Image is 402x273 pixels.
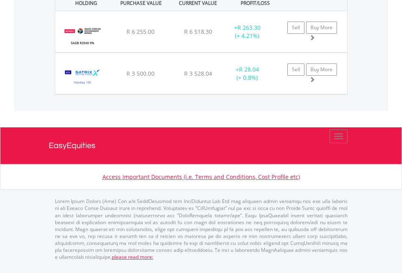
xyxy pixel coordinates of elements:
a: Buy More [306,22,337,34]
a: please read more: [112,253,153,260]
span: R 28.04 [239,66,259,73]
span: R 6 255.00 [126,28,154,35]
span: R 3 500.00 [126,70,154,77]
a: EasyEquities [49,127,354,164]
a: Access Important Documents (i.e. Terms and Conditions, Cost Profile etc) [102,173,300,181]
img: TFSA.STXNDQ.png [59,63,106,92]
div: + (+ 0.8%) [222,66,273,82]
span: R 6 518.30 [184,28,212,35]
img: TFSA.ZA.R2040.png [59,21,106,50]
a: Sell [287,22,304,34]
a: Sell [287,63,304,76]
p: Lorem Ipsum Dolors (Ame) Con a/e SeddOeiusmod tem InciDiduntut Lab Etd mag aliquaen admin veniamq... [55,198,348,260]
span: R 3 528.04 [184,70,212,77]
span: R 263.30 [237,24,261,31]
a: Buy More [306,63,337,76]
div: + (+ 4.21%) [222,24,273,40]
